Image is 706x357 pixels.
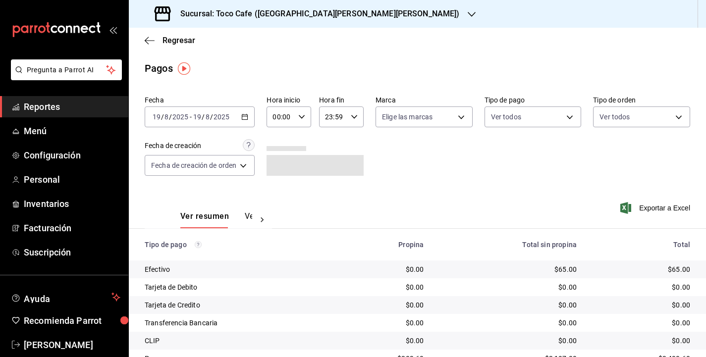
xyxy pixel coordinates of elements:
label: Hora inicio [267,97,311,103]
button: open_drawer_menu [109,26,117,34]
div: $0.00 [348,264,424,274]
div: $0.00 [348,300,424,310]
div: Fecha de creación [145,141,201,151]
span: Elige las marcas [382,112,433,122]
span: Reportes [24,100,120,113]
img: Tooltip marker [178,62,190,75]
span: / [169,113,172,121]
div: CLIP [145,336,332,346]
input: ---- [213,113,230,121]
div: Tipo de pago [145,241,332,249]
span: Suscripción [24,246,120,259]
span: Configuración [24,149,120,162]
div: $0.00 [593,318,690,328]
span: Ver todos [599,112,630,122]
div: $0.00 [593,282,690,292]
div: Tarjeta de Credito [145,300,332,310]
span: Inventarios [24,197,120,210]
span: Regresar [163,36,195,45]
span: Facturación [24,221,120,235]
button: Ver pagos [245,211,282,228]
a: Pregunta a Parrot AI [7,72,122,82]
span: Fecha de creación de orden [151,160,236,170]
div: $65.00 [439,264,577,274]
label: Marca [376,97,473,103]
label: Tipo de pago [485,97,582,103]
input: -- [193,113,202,121]
div: Efectivo [145,264,332,274]
div: Pagos [145,61,173,76]
span: / [161,113,164,121]
input: -- [164,113,169,121]
span: / [202,113,205,121]
label: Tipo de orden [593,97,690,103]
span: Pregunta a Parrot AI [27,65,107,75]
div: $65.00 [593,264,690,274]
div: $0.00 [439,336,577,346]
div: Total sin propina [439,241,577,249]
div: Total [593,241,690,249]
h3: Sucursal: Toco Cafe ([GEOGRAPHIC_DATA][PERSON_NAME][PERSON_NAME]) [172,8,460,20]
span: Personal [24,173,120,186]
input: -- [205,113,210,121]
div: $0.00 [439,300,577,310]
div: Propina [348,241,424,249]
div: navigation tabs [180,211,252,228]
label: Hora fin [319,97,364,103]
div: $0.00 [593,300,690,310]
div: $0.00 [593,336,690,346]
span: Menú [24,124,120,138]
span: Recomienda Parrot [24,314,120,327]
span: [PERSON_NAME] [24,338,120,352]
button: Ver resumen [180,211,229,228]
div: $0.00 [439,318,577,328]
input: ---- [172,113,189,121]
div: $0.00 [348,318,424,328]
button: Exportar a Excel [622,202,690,214]
input: -- [152,113,161,121]
svg: Los pagos realizados con Pay y otras terminales son montos brutos. [195,241,202,248]
div: Transferencia Bancaria [145,318,332,328]
span: Ayuda [24,291,108,303]
span: Ver todos [491,112,521,122]
div: $0.00 [439,282,577,292]
div: $0.00 [348,336,424,346]
div: Tarjeta de Debito [145,282,332,292]
button: Regresar [145,36,195,45]
span: - [190,113,192,121]
span: / [210,113,213,121]
button: Pregunta a Parrot AI [11,59,122,80]
div: $0.00 [348,282,424,292]
label: Fecha [145,97,255,103]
